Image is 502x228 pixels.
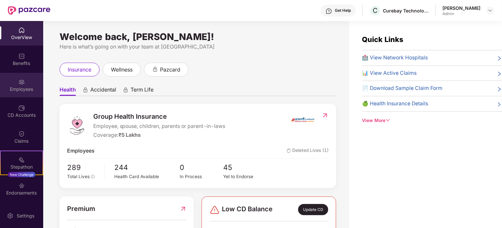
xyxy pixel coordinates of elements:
[442,11,480,16] div: Admin
[18,131,25,137] img: svg+xml;base64,PHN2ZyBpZD0iQ2xhaW0iIHhtbG5zPSJodHRwOi8vd3d3LnczLm9yZy8yMDAwL3N2ZyIgd2lkdGg9IjIwIi...
[322,112,329,119] img: RedirectIcon
[93,131,225,139] div: Coverage:
[118,132,141,138] span: ₹5 Lakhs
[291,112,315,128] img: insurerIcon
[298,204,328,215] div: Update CD
[111,66,133,74] span: wellness
[67,204,95,214] span: Premium
[123,87,129,93] div: animation
[18,53,25,59] img: svg+xml;base64,PHN2ZyBpZD0iQmVuZWZpdHMiIHhtbG5zPSJodHRwOi8vd3d3LnczLm9yZy8yMDAwL3N2ZyIgd2lkdGg9Ij...
[18,156,25,163] img: svg+xml;base64,PHN2ZyB4bWxucz0iaHR0cDovL3d3dy53My5vcmcvMjAwMC9zdmciIHdpZHRoPSIyMSIgaGVpZ2h0PSIyMC...
[18,79,25,85] img: svg+xml;base64,PHN2ZyBpZD0iRW1wbG95ZWVzIiB4bWxucz0iaHR0cDovL3d3dy53My5vcmcvMjAwMC9zdmciIHdpZHRoPS...
[180,173,223,180] div: In Process
[442,5,480,11] div: [PERSON_NAME]
[362,84,443,93] span: 📄 Download Sample Claim Form
[7,213,13,219] img: svg+xml;base64,PHN2ZyBpZD0iU2V0dGluZy0yMHgyMCIgeG1sbnM9Imh0dHA6Ly93d3cudzMub3JnLzIwMDAvc3ZnIiB3aW...
[209,205,220,215] img: svg+xml;base64,PHN2ZyBpZD0iRGFuZ2VyLTMyeDMyIiB4bWxucz0iaHR0cDovL3d3dy53My5vcmcvMjAwMC9zdmciIHdpZH...
[383,8,429,14] div: Curebay Technologies pvt ltd
[180,162,223,173] span: 0
[287,149,291,153] img: deleteIcon
[93,112,225,122] span: Group Health Insurance
[15,213,36,219] div: Settings
[152,66,158,72] div: animation
[131,86,153,96] span: Term Life
[287,147,329,155] span: Deleted Lives (1)
[18,182,25,189] img: svg+xml;base64,PHN2ZyBpZD0iRW5kb3JzZW1lbnRzIiB4bWxucz0iaHR0cDovL3d3dy53My5vcmcvMjAwMC9zdmciIHdpZH...
[18,105,25,111] img: svg+xml;base64,PHN2ZyBpZD0iQ0RfQWNjb3VudHMiIGRhdGEtbmFtZT0iQ0QgQWNjb3VudHMiIHhtbG5zPSJodHRwOi8vd3...
[180,204,187,214] img: RedirectIcon
[67,174,90,179] span: Total Lives
[362,35,403,44] span: Quick Links
[93,122,225,131] span: Employee, spouse, children, parents or parent-in-laws
[18,27,25,33] img: svg+xml;base64,PHN2ZyBpZD0iSG9tZSIgeG1sbnM9Imh0dHA6Ly93d3cudzMub3JnLzIwMDAvc3ZnIiB3aWR0aD0iMjAiIG...
[497,71,502,77] span: right
[67,147,95,155] span: Employees
[90,86,116,96] span: Accidental
[67,162,100,173] span: 289
[224,162,267,173] span: 45
[224,173,267,180] div: Yet to Endorse
[160,66,180,74] span: pazcard
[60,34,336,39] div: Welcome back, [PERSON_NAME]!
[1,164,43,170] div: Stepathon
[91,175,95,179] span: info-circle
[68,66,91,74] span: insurance
[497,55,502,62] span: right
[8,172,35,177] div: New Challenge
[362,117,502,124] div: View More
[8,6,50,15] img: New Pazcare Logo
[335,8,351,13] div: Get Help
[373,7,378,14] span: C
[60,43,336,51] div: Here is what’s going on with your team at [GEOGRAPHIC_DATA]
[362,69,417,77] span: 📊 View Active Claims
[497,86,502,93] span: right
[386,118,390,123] span: down
[222,204,273,215] span: Low CD Balance
[326,8,332,14] img: svg+xml;base64,PHN2ZyBpZD0iSGVscC0zMngzMiIgeG1sbnM9Imh0dHA6Ly93d3cudzMub3JnLzIwMDAvc3ZnIiB3aWR0aD...
[115,162,180,173] span: 244
[82,87,88,93] div: animation
[362,54,428,62] span: 🏥 View Network Hospitals
[362,100,428,108] span: 🍏 Health Insurance Details
[115,173,180,180] div: Health Card Available
[488,8,493,13] img: svg+xml;base64,PHN2ZyBpZD0iRHJvcGRvd24tMzJ4MzIiIHhtbG5zPSJodHRwOi8vd3d3LnczLm9yZy8yMDAwL3N2ZyIgd2...
[60,86,76,96] span: Health
[497,101,502,108] span: right
[67,115,87,135] img: logo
